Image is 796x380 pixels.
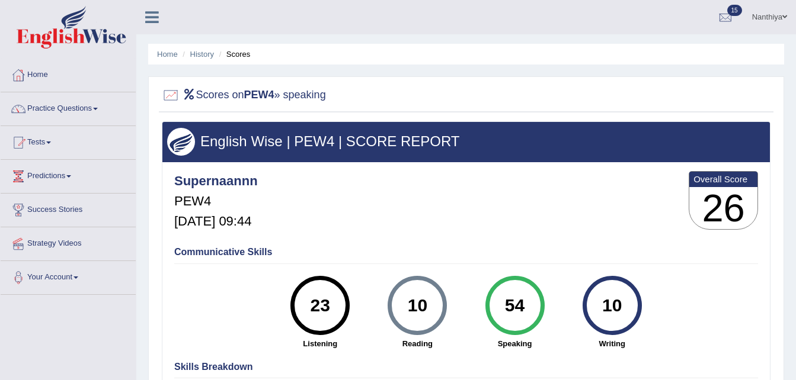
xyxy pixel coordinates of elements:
a: History [190,50,214,59]
a: Tests [1,126,136,156]
a: Success Stories [1,194,136,223]
a: Your Account [1,261,136,291]
h5: [DATE] 09:44 [174,214,258,228]
h3: English Wise | PEW4 | SCORE REPORT [167,134,765,149]
strong: Listening [277,338,363,349]
h2: Scores on » speaking [162,86,326,104]
h4: Skills Breakdown [174,362,758,372]
li: Scores [216,49,251,60]
a: Strategy Videos [1,227,136,257]
b: Overall Score [693,174,753,184]
div: 54 [493,281,536,330]
div: 23 [299,281,342,330]
h4: Communicative Skills [174,247,758,257]
strong: Speaking [472,338,557,349]
span: 15 [727,5,742,16]
a: Predictions [1,160,136,189]
strong: Writing [570,338,655,349]
strong: Reading [375,338,460,349]
img: wings.png [167,128,195,156]
div: 10 [396,281,439,330]
a: Practice Questions [1,92,136,122]
h3: 26 [689,187,757,230]
h4: Supernaannn [174,174,258,188]
a: Home [1,59,136,88]
h5: PEW4 [174,194,258,208]
div: 10 [590,281,634,330]
a: Home [157,50,178,59]
b: PEW4 [244,89,274,101]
